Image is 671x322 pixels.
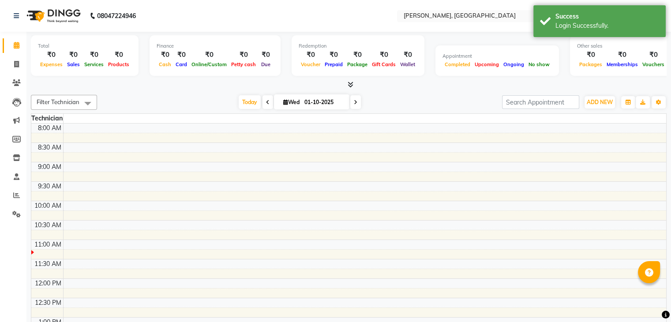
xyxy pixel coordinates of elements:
div: ₹0 [398,50,417,60]
span: Ongoing [501,61,526,67]
span: Today [239,95,261,109]
span: No show [526,61,552,67]
b: 08047224946 [97,4,136,28]
span: Products [106,61,131,67]
div: 10:00 AM [33,201,63,210]
span: Card [173,61,189,67]
span: Prepaid [322,61,345,67]
span: Petty cash [229,61,258,67]
span: ADD NEW [587,99,613,105]
div: 12:30 PM [33,298,63,307]
div: ₹0 [322,50,345,60]
div: ₹0 [173,50,189,60]
div: ₹0 [38,50,65,60]
input: Search Appointment [502,95,579,109]
div: ₹0 [345,50,370,60]
img: logo [22,4,83,28]
span: Cash [157,61,173,67]
span: Vouchers [640,61,667,67]
span: Wallet [398,61,417,67]
span: Voucher [299,61,322,67]
span: Wed [281,99,302,105]
div: 9:30 AM [36,182,63,191]
span: Services [82,61,106,67]
div: Finance [157,42,274,50]
div: Redemption [299,42,417,50]
span: Memberships [604,61,640,67]
div: ₹0 [65,50,82,60]
span: Upcoming [472,61,501,67]
div: ₹0 [157,50,173,60]
div: ₹0 [106,50,131,60]
span: Online/Custom [189,61,229,67]
div: ₹0 [640,50,667,60]
div: 12:00 PM [33,279,63,288]
div: Appointment [442,52,552,60]
span: Package [345,61,370,67]
div: ₹0 [82,50,106,60]
div: 10:30 AM [33,221,63,230]
span: Gift Cards [370,61,398,67]
div: ₹0 [229,50,258,60]
span: Completed [442,61,472,67]
div: 8:30 AM [36,143,63,152]
div: 11:00 AM [33,240,63,249]
div: ₹0 [189,50,229,60]
span: Due [259,61,273,67]
div: 11:30 AM [33,259,63,269]
div: 9:00 AM [36,162,63,172]
div: Login Successfully. [555,21,659,30]
span: Sales [65,61,82,67]
div: Total [38,42,131,50]
span: Filter Technician [37,98,79,105]
div: ₹0 [299,50,322,60]
span: Expenses [38,61,65,67]
input: 2025-10-01 [302,96,346,109]
div: ₹0 [370,50,398,60]
div: ₹0 [604,50,640,60]
div: ₹0 [577,50,604,60]
span: Packages [577,61,604,67]
div: Technician [31,114,63,123]
div: Success [555,12,659,21]
div: ₹0 [258,50,274,60]
button: ADD NEW [585,96,615,109]
div: 8:00 AM [36,124,63,133]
